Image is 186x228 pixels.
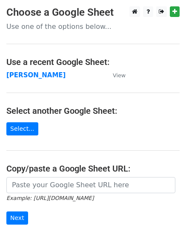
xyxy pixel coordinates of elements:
[6,122,38,135] a: Select...
[113,72,126,79] small: View
[6,106,180,116] h4: Select another Google Sheet:
[6,177,175,193] input: Paste your Google Sheet URL here
[6,163,180,174] h4: Copy/paste a Google Sheet URL:
[6,211,28,225] input: Next
[6,195,94,201] small: Example: [URL][DOMAIN_NAME]
[6,71,66,79] a: [PERSON_NAME]
[6,57,180,67] h4: Use a recent Google Sheet:
[6,22,180,31] p: Use one of the options below...
[6,6,180,19] h3: Choose a Google Sheet
[104,71,126,79] a: View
